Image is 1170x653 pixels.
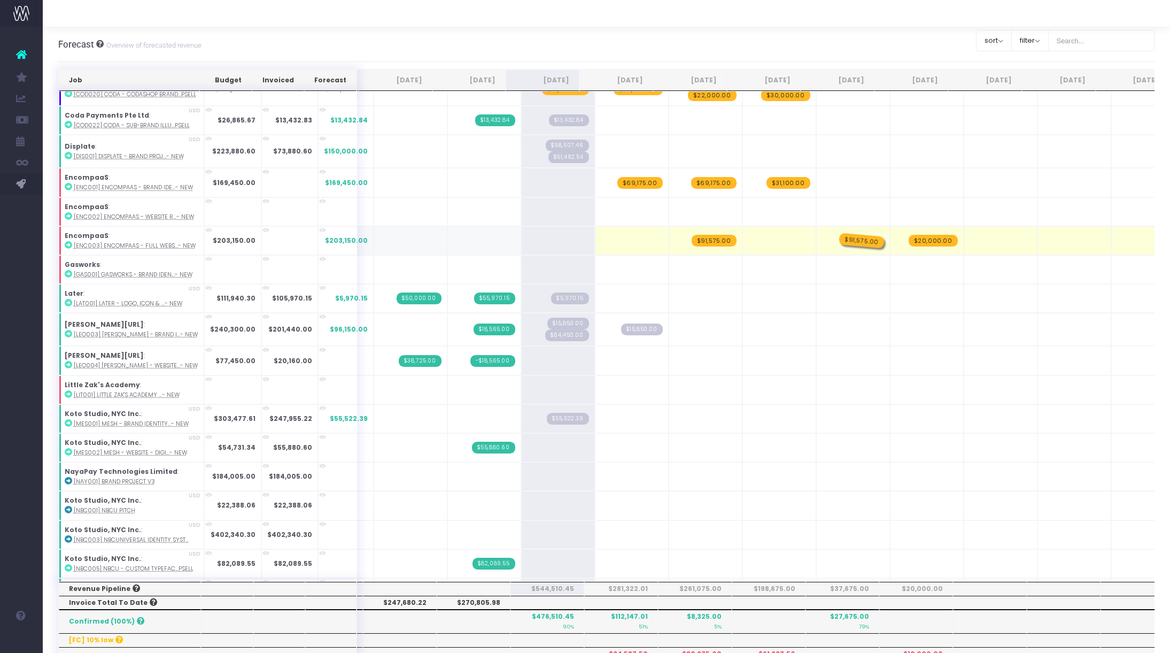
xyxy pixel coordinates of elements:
[13,632,29,648] img: images/default_profile_image.png
[805,610,879,633] th: $27,675.00
[217,501,255,510] strong: $22,388.06
[74,420,189,428] abbr: [MES001] Mesh - Brand Identity - Brand - New
[399,355,441,367] span: Streamtime Invoice: 079 – [LEO004] Leonardo.ai Digital - 1
[472,558,515,570] span: Streamtime Invoice: 094 – [NBC005] NBCU - Custom Typeface - 1
[74,362,198,370] abbr: [LEO004] Leonardo.ai - Website & Product - Digital - New
[874,70,948,91] th: Jan 26: activate to sort column ascending
[621,324,663,335] span: Streamtime Draft Invoice: 087 – [LEO003] Leonardo.ai Brand Project - 3
[74,213,194,221] abbr: [ENC002] EncompaaS - Website Reskin - Digital - New
[65,554,141,563] strong: Koto Studio, NYC Inc.
[74,121,190,129] abbr: [COD022] Coda - Sub-Brand Illustrations - Brand - Upsell
[274,501,312,510] strong: $22,388.06
[397,293,441,304] span: Streamtime Invoice: 083 – [LAT001] Later - Logo, Icon & Shape System
[274,356,312,365] strong: $20,160.00
[658,610,732,633] th: $8,325.00
[325,236,368,245] span: $203,150.00
[189,521,200,529] span: USD
[510,582,584,596] th: $544,510.45
[692,235,737,247] span: wayahead Revenue Forecast Item
[909,235,958,247] span: wayahead Revenue Forecast Item
[510,610,584,633] th: $476,510.45
[216,294,255,303] strong: $111,940.30
[65,231,109,240] strong: EncompaaS
[74,565,193,573] abbr: [NBC005] NBCU - Custom Typeface - Brand - Upsell
[104,39,202,50] small: Overview of forecasted revenue
[432,70,506,91] th: Jul 25: activate to sort column ascending
[214,414,255,423] strong: $303,477.61
[472,442,515,454] span: Streamtime Invoice: 093 – [MES002] Mesh - Website - Digital - New
[330,116,368,125] span: $13,432.84
[59,578,204,607] td: :
[217,559,255,568] strong: $82,089.55
[74,449,187,457] abbr: [MES002] Mesh - Website - Digital - New
[59,313,204,346] td: :
[359,70,432,91] th: Jun 25: activate to sort column ascending
[948,70,1022,91] th: Feb 26: activate to sort column ascending
[275,116,312,125] strong: $13,432.83
[766,177,810,189] span: wayahead Revenue Forecast Item
[218,116,255,125] strong: $26,865.67
[59,582,202,596] th: Revenue Pipeline
[59,520,204,549] td: :
[579,70,653,91] th: Sep 25: activate to sort column ascending
[546,140,589,151] span: Streamtime Draft Invoice: null – [DIS001] Displate - Brand Project - Brand
[65,142,95,151] strong: Displate
[268,325,312,334] strong: $201,440.00
[269,414,312,423] strong: $247,955.22
[617,177,663,189] span: wayahead Revenue Forecast Item
[563,621,574,630] small: 90%
[59,197,204,226] td: :
[335,294,368,303] span: $5,970.15
[74,299,182,308] abbr: [LAT001] Later - Logo, Icon & Shape System - Brand - New
[65,289,83,298] strong: Later
[59,610,202,633] th: Confirmed (100%)
[65,320,144,329] strong: [PERSON_NAME][URL]
[189,135,200,143] span: USD
[879,582,953,596] th: $20,000.00
[584,582,658,596] th: $281,322.01
[1096,70,1169,91] th: Apr 26: activate to sort column ascending
[545,329,589,341] span: Streamtime Draft Invoice: 089 – [LEO003] Leonardo.ai - Brand Identity - Brand - New
[59,70,200,91] th: Job: activate to sort column ascending
[688,89,737,101] span: wayahead Revenue Forecast Item
[252,70,304,91] th: Invoiced
[653,70,727,91] th: Oct 25: activate to sort column ascending
[212,472,255,481] strong: $184,005.00
[211,530,255,539] strong: $402,340.30
[269,472,312,481] strong: $184,005.00
[551,293,588,304] span: Streamtime Draft Invoice: null – [LAT001] Later - Logo, Icon & Shape System - Brand - New - 3
[475,114,515,126] span: Streamtime Invoice: 091 – [COD022] Coda - Sub-Brand Illustrations - 1
[213,178,255,187] strong: $169,450.00
[189,106,200,114] span: USD
[59,226,204,255] td: :
[474,293,515,304] span: Streamtime Invoice: 095 – [LAT001] Later - Logo, Icon & Shape System - Brand - New - 2
[59,168,204,197] td: :
[59,633,202,647] th: [FC] 10% low
[325,178,368,188] span: $169,450.00
[65,467,177,476] strong: NayaPay Technologies Limited
[976,30,1012,51] button: sort
[330,325,368,334] span: $96,150.00
[65,438,141,447] strong: Koto Studio, NYC Inc.
[274,559,312,568] strong: $82,089.55
[273,147,312,156] strong: $73,880.60
[547,413,589,425] span: Streamtime Draft Invoice: null – [MES001] Mesh - Brand Identity - Brand - New - 4
[212,147,255,156] strong: $223,880.60
[470,355,515,367] span: Streamtime Invoice: CN-4 – [LEO004] Leonardo.ai - Website & Product - Digital - New
[859,621,869,630] small: 79%
[74,90,196,98] abbr: [COD020] Coda - Codashop Brand - Brand - Upsell
[691,177,737,189] span: wayahead Revenue Forecast Item
[801,70,874,91] th: Dec 25: activate to sort column ascending
[59,549,204,578] td: :
[548,151,589,163] span: Streamtime Draft Invoice: null – [DIS001] Displate - Brand Project - Brand
[189,285,200,293] span: USD
[215,356,255,365] strong: $77,450.00
[59,462,204,491] td: :
[59,491,204,520] td: :
[74,271,192,279] abbr: [GAS001] Gasworks - Brand Identity - Brand - New
[1048,30,1155,51] input: Search...
[65,525,141,534] strong: Koto Studio, NYC Inc.
[761,89,810,101] span: wayahead Revenue Forecast Item
[65,260,100,269] strong: Gasworks
[65,409,141,418] strong: Koto Studio, NYC Inc.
